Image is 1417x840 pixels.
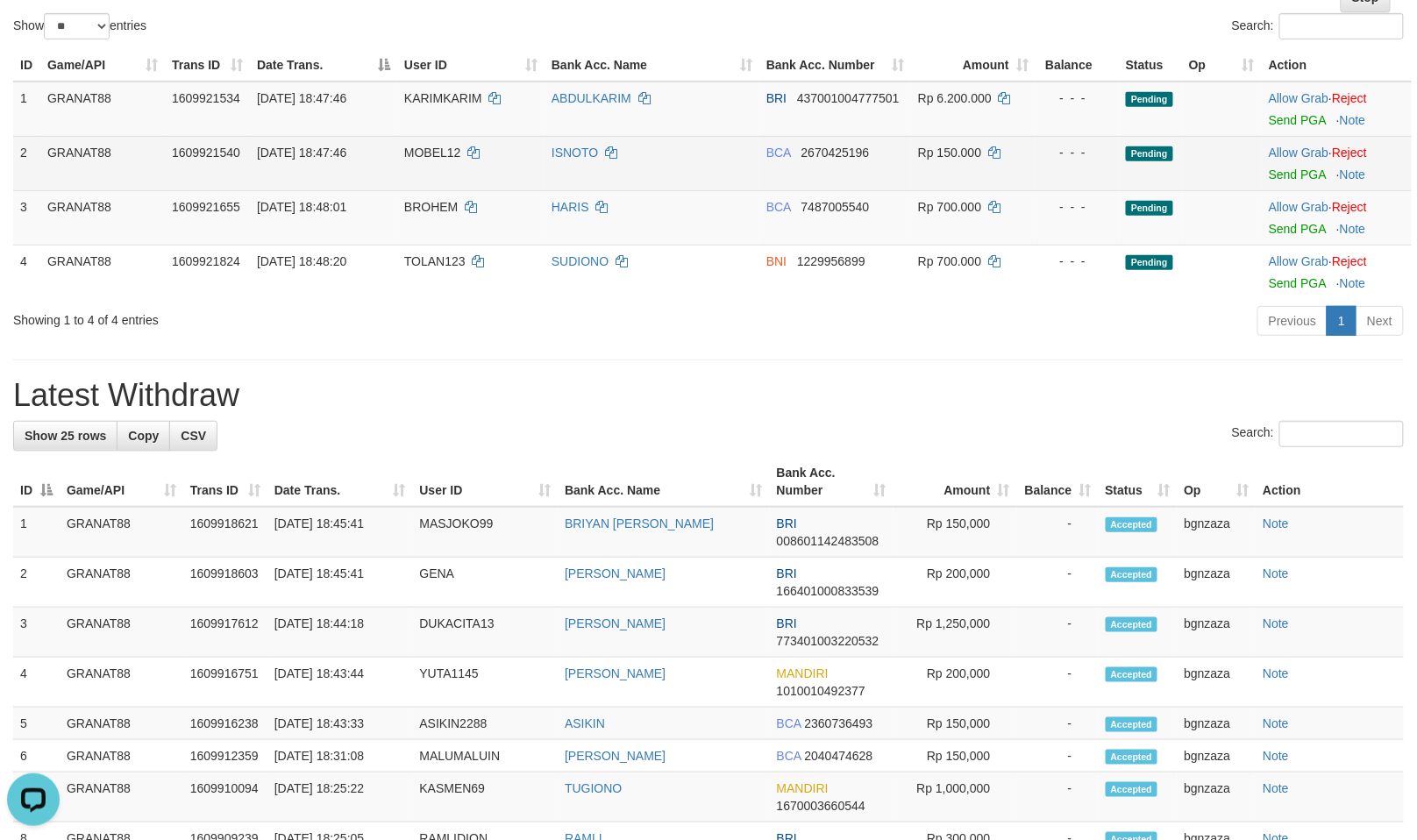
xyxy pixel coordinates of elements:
[1106,567,1158,582] span: Accepted
[558,457,770,507] th: Bank Acc. Name: activate to sort column ascending
[766,254,787,268] span: BNI
[1279,13,1404,39] input: Search:
[13,658,60,708] td: 4
[1043,144,1112,161] div: - - -
[1177,608,1256,658] td: bgnzaza
[60,608,183,658] td: GRANAT88
[1262,245,1412,299] td: ·
[894,608,1017,658] td: Rp 1,250,000
[1099,457,1178,507] th: Status: activate to sort column ascending
[7,7,60,60] button: Open LiveChat chat widget
[1232,13,1404,39] label: Search:
[13,13,146,39] label: Show entries
[894,708,1017,740] td: Rp 150,000
[911,49,1036,82] th: Amount: activate to sort column ascending
[13,608,60,658] td: 3
[267,708,413,740] td: [DATE] 18:43:33
[1269,146,1332,160] span: ·
[1177,558,1256,608] td: bgnzaza
[183,772,267,822] td: 1609910094
[552,91,631,105] a: ABDULKARIM
[766,91,787,105] span: BRI
[777,634,879,648] span: Copy 773401003220532 to clipboard
[1126,255,1173,270] span: Pending
[1036,49,1119,82] th: Balance
[1043,198,1112,216] div: - - -
[267,608,413,658] td: [DATE] 18:44:18
[412,507,558,558] td: MASJOKO99
[13,507,60,558] td: 1
[918,254,981,268] span: Rp 700.000
[60,772,183,822] td: GRANAT88
[1263,781,1289,795] a: Note
[894,507,1017,558] td: Rp 150,000
[770,457,894,507] th: Bank Acc. Number: activate to sort column ascending
[565,516,714,530] a: BRIYAN [PERSON_NAME]
[257,200,346,214] span: [DATE] 18:48:01
[60,708,183,740] td: GRANAT88
[25,429,106,443] span: Show 25 rows
[1232,421,1404,447] label: Search:
[13,421,117,451] a: Show 25 rows
[172,146,240,160] span: 1609921540
[60,457,183,507] th: Game/API: activate to sort column ascending
[1332,200,1367,214] a: Reject
[1017,457,1099,507] th: Balance: activate to sort column ascending
[918,91,992,105] span: Rp 6.200.000
[13,82,40,137] td: 1
[183,608,267,658] td: 1609917612
[777,716,801,730] span: BCA
[13,190,40,245] td: 3
[172,91,240,105] span: 1609921534
[117,421,170,451] a: Copy
[777,516,797,530] span: BRI
[545,49,759,82] th: Bank Acc. Name: activate to sort column ascending
[552,146,598,160] a: ISNOTO
[397,49,545,82] th: User ID: activate to sort column ascending
[1177,658,1256,708] td: bgnzaza
[801,200,870,214] span: Copy 7487005540 to clipboard
[1126,201,1173,216] span: Pending
[183,658,267,708] td: 1609916751
[1017,608,1099,658] td: -
[13,558,60,608] td: 2
[565,616,666,630] a: [PERSON_NAME]
[257,146,346,160] span: [DATE] 18:47:46
[183,740,267,772] td: 1609912359
[128,429,159,443] span: Copy
[1269,200,1332,214] span: ·
[13,304,577,329] div: Showing 1 to 4 of 4 entries
[1182,49,1262,82] th: Op: activate to sort column ascending
[60,558,183,608] td: GRANAT88
[404,254,466,268] span: TOLAN123
[169,421,217,451] a: CSV
[13,49,40,82] th: ID
[1263,666,1289,680] a: Note
[412,658,558,708] td: YUTA1145
[267,772,413,822] td: [DATE] 18:25:22
[1106,667,1158,682] span: Accepted
[565,716,605,730] a: ASIKIN
[1017,740,1099,772] td: -
[1327,306,1356,336] a: 1
[1043,89,1112,107] div: - - -
[1262,190,1412,245] td: ·
[412,740,558,772] td: MALUMALUIN
[1269,200,1328,214] a: Allow Grab
[1257,306,1328,336] a: Previous
[13,136,40,190] td: 2
[777,584,879,598] span: Copy 166401000833539 to clipboard
[777,666,829,680] span: MANDIRI
[44,13,110,39] select: Showentries
[1177,507,1256,558] td: bgnzaza
[777,781,829,795] span: MANDIRI
[918,146,981,160] span: Rp 150.000
[60,658,183,708] td: GRANAT88
[13,708,60,740] td: 5
[801,146,870,160] span: Copy 2670425196 to clipboard
[1269,146,1328,160] a: Allow Grab
[267,507,413,558] td: [DATE] 18:45:41
[777,616,797,630] span: BRI
[1106,782,1158,797] span: Accepted
[257,254,346,268] span: [DATE] 18:48:20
